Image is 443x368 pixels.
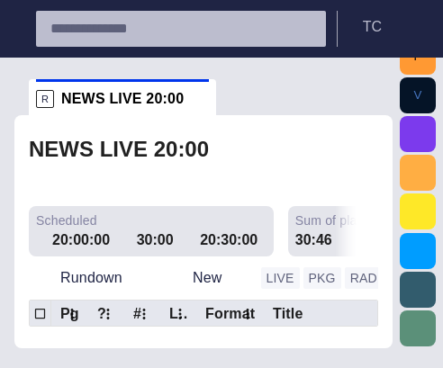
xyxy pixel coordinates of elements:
[133,305,141,323] div: #
[169,305,188,323] div: Lck
[36,211,97,229] span: Scheduled
[29,262,154,294] button: Rundown
[61,90,184,108] span: NEWS LIVE 20:00
[29,79,216,115] div: RNEWS LIVE 20:00
[167,301,193,327] button: Lck column menu
[161,262,254,294] button: New
[345,267,396,289] button: RADIO
[200,229,267,251] div: 20:30:00
[400,77,436,113] button: V
[273,305,303,323] div: Title
[95,301,121,327] button: ? column menu
[235,301,260,327] button: Format column menu
[97,305,106,323] div: ?
[348,11,432,43] button: TC
[36,90,54,108] p: R
[29,137,209,162] h2: NEWS LIVE 20:00
[303,267,341,289] button: PKG
[295,229,332,251] div: 30:46
[363,16,382,38] p: T C
[205,305,255,323] div: Format
[261,267,300,289] button: LIVE
[60,305,79,323] div: Pg
[59,301,85,327] button: Pg column menu
[52,229,119,251] div: 20:00:00
[131,301,157,327] button: # column menu
[295,211,385,229] span: Sum of planned
[137,229,183,251] div: 30:00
